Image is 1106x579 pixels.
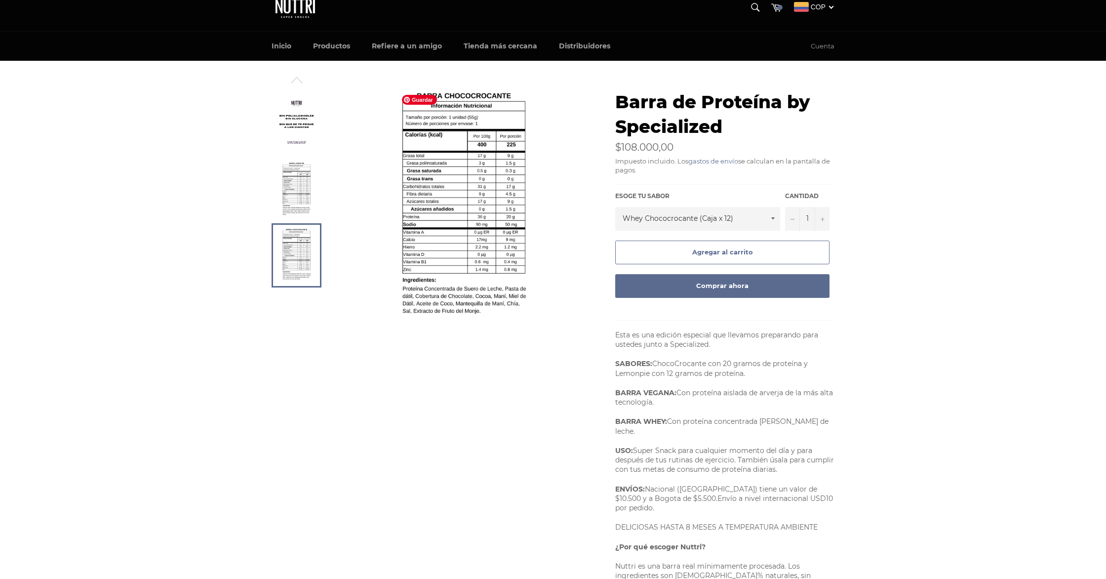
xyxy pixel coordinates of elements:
button: Aumentar uno a la cantidad de artículos [815,207,829,231]
h1: Barra de Proteína by Specialized [615,90,834,139]
strong: ENVÍOS: [615,485,645,494]
a: Distribuidores [549,32,620,61]
img: Barra de Proteína by Specialized [276,98,316,148]
a: gastos de envío [688,157,738,165]
span: $108.000,00 [615,141,673,153]
p: Esta es una edición especial que llevamos preparando para ustedes junto a Specialized. [615,331,834,350]
span: Super Snack para cualquier momento del día y para después de tus rutinas de ejercicio. También ús... [615,446,834,474]
a: Refiere a un amigo [362,32,452,61]
span: COP [811,3,826,11]
strong: BARRA VEGANA: [615,388,676,397]
button: Comprar ahora [615,274,829,298]
span: Envío a nivel internacional USD10 por pedido. [615,494,833,512]
a: Inicio [262,32,301,61]
a: Productos [303,32,360,61]
div: Impuesto incluido. Los se calculan en la pantalla de pagos. [615,157,834,175]
span: Con proteína aislada de arverja de la más alta tecnología. [615,388,833,407]
label: Esoge tu sabor [615,192,780,201]
a: Cuenta [806,32,839,61]
span: Agregar al carrito [692,248,753,256]
strong: USO: [615,446,633,455]
span: Guardar [402,95,437,105]
strong: SABORES: [615,359,652,368]
strong: ¿Por qué escoger Nuttri? [615,542,706,551]
label: Cantidad [785,192,829,201]
img: Barra de Proteína by Specialized [397,90,530,327]
button: Agregar al carrito [615,241,829,264]
span: ChocoCrocante con 20 gramos de proteína y Lemonpie con 12 gramos de proteína. [615,359,808,377]
strong: BARRA WHEY: [615,417,667,426]
button: Quitar uno a la cantidad de artículos [785,207,800,231]
img: Barra de Proteína by Specialized [281,162,312,216]
span: DELICIOSAS HASTA 8 MESES A TEMPERATURA AMBIENTE [615,523,818,532]
span: Con proteína concentrada [PERSON_NAME] de leche. [615,417,829,435]
a: Tienda más cercana [454,32,547,61]
span: Nacional ([GEOGRAPHIC_DATA]) tiene un valor de $10.500 y a Bogota de $5.500. [615,485,817,503]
